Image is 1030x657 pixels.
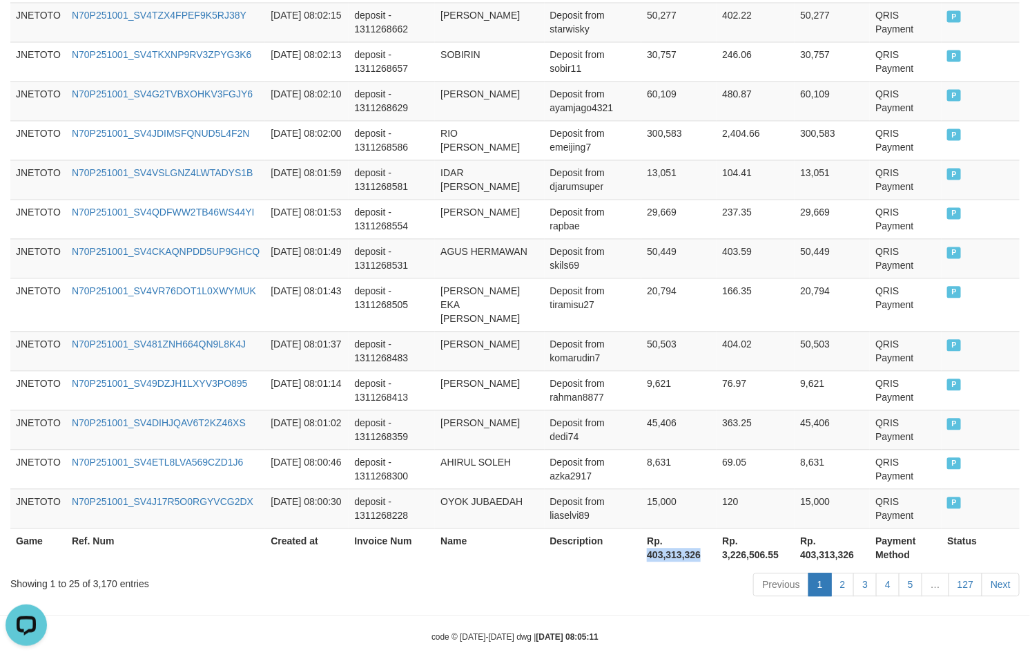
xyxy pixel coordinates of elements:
[831,573,855,597] a: 2
[717,489,795,529] td: 120
[947,247,961,259] span: PAID
[265,278,349,332] td: [DATE] 08:01:43
[795,332,870,371] td: 50,503
[717,42,795,82] td: 246.06
[72,168,253,179] a: N70P251001_SV4VSLGNZ4LWTADYS1B
[795,82,870,121] td: 60,109
[641,489,717,529] td: 15,000
[717,410,795,450] td: 363.25
[10,121,66,160] td: JNETOTO
[870,410,942,450] td: QRIS Payment
[435,239,544,278] td: AGUS HERMAWAN
[72,339,246,350] a: N70P251001_SV481ZNH664QN9L8K4J
[265,410,349,450] td: [DATE] 08:01:02
[435,121,544,160] td: RIO [PERSON_NAME]
[435,450,544,489] td: AHIRUL SOLEH
[808,573,832,597] a: 1
[641,239,717,278] td: 50,449
[265,529,349,568] th: Created at
[536,633,599,642] strong: [DATE] 08:05:11
[349,200,435,239] td: deposit - 1311268554
[870,3,942,42] td: QRIS Payment
[349,239,435,278] td: deposit - 1311268531
[265,3,349,42] td: [DATE] 08:02:15
[870,239,942,278] td: QRIS Payment
[10,82,66,121] td: JNETOTO
[435,529,544,568] th: Name
[349,489,435,529] td: deposit - 1311268228
[349,160,435,200] td: deposit - 1311268581
[795,410,870,450] td: 45,406
[72,10,246,21] a: N70P251001_SV4TZX4FPEF9K5RJ38Y
[10,160,66,200] td: JNETOTO
[72,418,246,429] a: N70P251001_SV4DIHJQAV6T2KZ46XS
[545,371,642,410] td: Deposit from rahman8877
[795,529,870,568] th: Rp. 403,313,326
[870,489,942,529] td: QRIS Payment
[72,207,255,218] a: N70P251001_SV4QDFWW2TB46WS44YI
[870,450,942,489] td: QRIS Payment
[641,278,717,332] td: 20,794
[947,458,961,470] span: PAID
[545,332,642,371] td: Deposit from komarudin7
[10,371,66,410] td: JNETOTO
[641,529,717,568] th: Rp. 403,313,326
[641,200,717,239] td: 29,669
[942,529,1020,568] th: Status
[717,450,795,489] td: 69.05
[72,89,253,100] a: N70P251001_SV4G2TVBXOHKV3FGJY6
[545,529,642,568] th: Description
[870,200,942,239] td: QRIS Payment
[72,247,260,258] a: N70P251001_SV4CKAQNPDD5UP9GHCQ
[349,42,435,82] td: deposit - 1311268657
[899,573,922,597] a: 5
[717,82,795,121] td: 480.87
[10,200,66,239] td: JNETOTO
[795,160,870,200] td: 13,051
[349,410,435,450] td: deposit - 1311268359
[641,371,717,410] td: 9,621
[641,410,717,450] td: 45,406
[72,379,248,390] a: N70P251001_SV49DZJH1LXYV3PO895
[265,200,349,239] td: [DATE] 08:01:53
[947,90,961,102] span: PAID
[795,121,870,160] td: 300,583
[435,200,544,239] td: [PERSON_NAME]
[641,121,717,160] td: 300,583
[349,121,435,160] td: deposit - 1311268586
[947,129,961,141] span: PAID
[545,450,642,489] td: Deposit from azka2917
[795,200,870,239] td: 29,669
[795,371,870,410] td: 9,621
[265,160,349,200] td: [DATE] 08:01:59
[717,3,795,42] td: 402.22
[870,82,942,121] td: QRIS Payment
[349,82,435,121] td: deposit - 1311268629
[947,169,961,180] span: PAID
[349,278,435,332] td: deposit - 1311268505
[72,128,250,140] a: N70P251001_SV4JDIMSFQNUD5L4F2N
[641,332,717,371] td: 50,503
[265,42,349,82] td: [DATE] 08:02:13
[435,332,544,371] td: [PERSON_NAME]
[753,573,808,597] a: Previous
[870,332,942,371] td: QRIS Payment
[265,489,349,529] td: [DATE] 08:00:30
[10,42,66,82] td: JNETOTO
[265,450,349,489] td: [DATE] 08:00:46
[72,457,244,468] a: N70P251001_SV4ETL8LVA569CZD1J6
[435,42,544,82] td: SOBIRIN
[349,371,435,410] td: deposit - 1311268413
[717,278,795,332] td: 166.35
[717,529,795,568] th: Rp. 3,226,506.55
[795,489,870,529] td: 15,000
[641,160,717,200] td: 13,051
[641,42,717,82] td: 30,757
[265,239,349,278] td: [DATE] 08:01:49
[947,497,961,509] span: PAID
[717,121,795,160] td: 2,404.66
[72,50,251,61] a: N70P251001_SV4TKXNP9RV3ZPYG3K6
[795,278,870,332] td: 20,794
[545,239,642,278] td: Deposit from skils69
[870,160,942,200] td: QRIS Payment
